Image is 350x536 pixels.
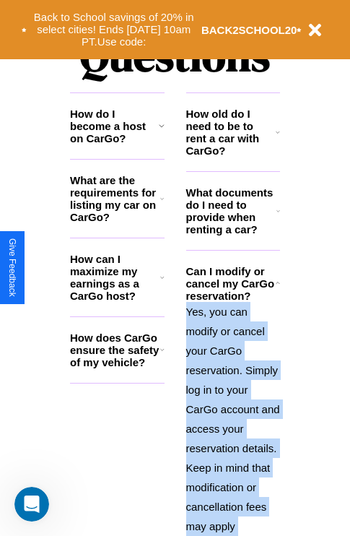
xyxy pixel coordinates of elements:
[70,108,159,144] h3: How do I become a host on CarGo?
[70,174,160,223] h3: What are the requirements for listing my car on CarGo?
[27,7,201,52] button: Back to School savings of 20% in select cities! Ends [DATE] 10am PT.Use code:
[201,24,297,36] b: BACK2SCHOOL20
[186,108,276,157] h3: How old do I need to be to rent a car with CarGo?
[70,253,160,302] h3: How can I maximize my earnings as a CarGo host?
[7,238,17,297] div: Give Feedback
[14,487,49,522] iframe: Intercom live chat
[186,186,277,235] h3: What documents do I need to provide when renting a car?
[186,265,276,302] h3: Can I modify or cancel my CarGo reservation?
[70,332,160,368] h3: How does CarGo ensure the safety of my vehicle?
